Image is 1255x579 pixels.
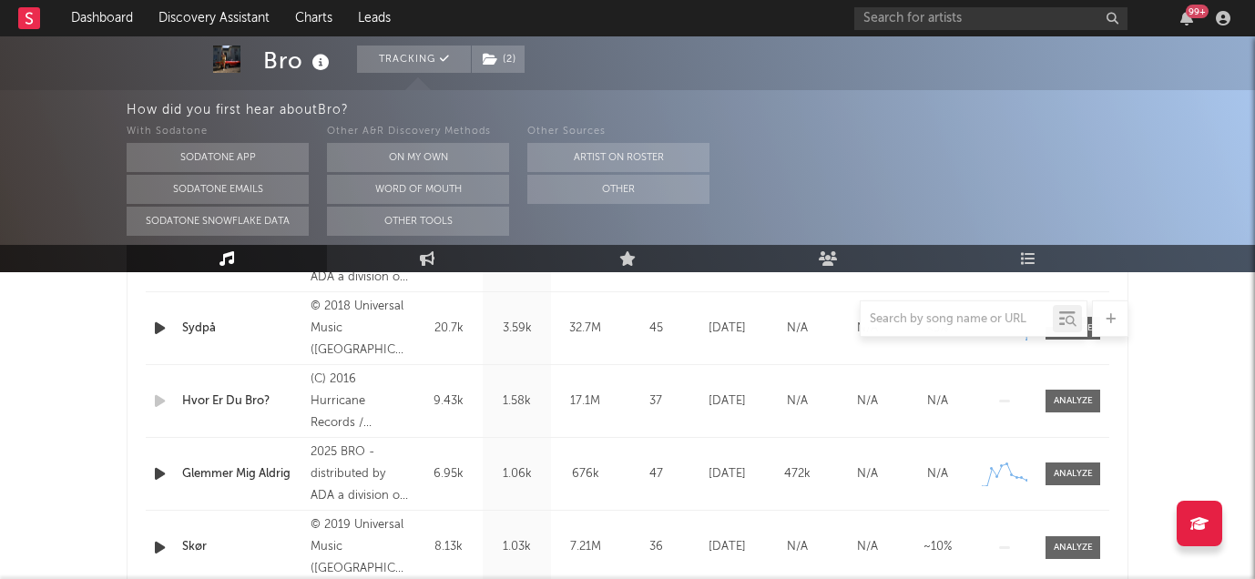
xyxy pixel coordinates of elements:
[311,442,410,507] div: 2025 BRO - distributed by ADA a division of Warner Music Denmark
[263,46,334,76] div: Bro
[697,392,758,411] div: [DATE]
[767,465,828,483] div: 472k
[527,121,709,143] div: Other Sources
[127,207,309,236] button: Sodatone Snowflake Data
[472,46,525,73] button: (2)
[907,538,968,556] div: ~ 10 %
[182,465,301,483] a: Glemmer Mig Aldrig
[127,99,1255,121] div: How did you first hear about Bro ?
[182,392,301,411] a: Hvor Er Du Bro?
[556,538,615,556] div: 7.21M
[419,392,478,411] div: 9.43k
[357,46,471,73] button: Tracking
[127,121,309,143] div: With Sodatone
[527,175,709,204] button: Other
[327,207,509,236] button: Other Tools
[907,392,968,411] div: N/A
[837,465,898,483] div: N/A
[311,369,410,434] div: (C) 2016 Hurricane Records / Universal Music ([GEOGRAPHIC_DATA])
[697,465,758,483] div: [DATE]
[327,175,509,204] button: Word Of Mouth
[556,465,615,483] div: 676k
[471,46,525,73] span: ( 2 )
[767,538,828,556] div: N/A
[837,392,898,411] div: N/A
[327,143,509,172] button: On My Own
[419,538,478,556] div: 8.13k
[556,392,615,411] div: 17.1M
[419,465,478,483] div: 6.95k
[527,143,709,172] button: Artist on Roster
[1180,11,1193,25] button: 99+
[624,465,688,483] div: 47
[487,538,546,556] div: 1.03k
[327,121,509,143] div: Other A&R Discovery Methods
[837,538,898,556] div: N/A
[311,296,410,361] div: © 2018 Universal Music ([GEOGRAPHIC_DATA]) A/S
[624,392,688,411] div: 37
[487,392,546,411] div: 1.58k
[697,538,758,556] div: [DATE]
[182,538,301,556] a: Skør
[487,465,546,483] div: 1.06k
[127,175,309,204] button: Sodatone Emails
[127,143,309,172] button: Sodatone App
[1186,5,1209,18] div: 99 +
[907,465,968,483] div: N/A
[854,7,1127,30] input: Search for artists
[767,392,828,411] div: N/A
[861,312,1053,327] input: Search by song name or URL
[624,538,688,556] div: 36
